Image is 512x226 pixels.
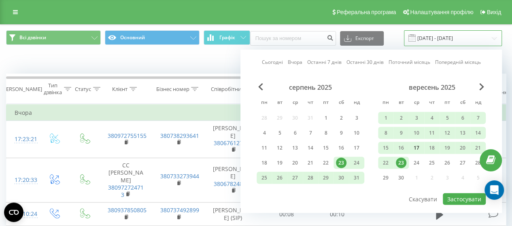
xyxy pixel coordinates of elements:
div: 4 [427,113,437,123]
abbr: неділя [351,97,363,109]
div: пт 15 серп 2025 р. [318,142,334,154]
div: 29 [321,173,331,183]
span: Всі дзвінки [19,34,46,41]
abbr: субота [457,97,469,109]
div: чт 25 вер 2025 р. [424,157,440,169]
abbr: понеділок [380,97,392,109]
td: 00:08 [261,203,312,226]
a: Останні 30 днів [346,58,384,66]
div: чт 28 серп 2025 р. [303,172,318,184]
div: 12 [442,128,453,138]
div: нд 17 серп 2025 р. [349,142,364,154]
div: пт 19 вер 2025 р. [440,142,455,154]
div: нд 31 серп 2025 р. [349,172,364,184]
div: 7 [305,128,316,138]
div: сб 20 вер 2025 р. [455,142,470,154]
div: Клієнт [112,86,127,93]
div: 10 [411,128,422,138]
div: сб 30 серп 2025 р. [334,172,349,184]
div: ср 24 вер 2025 р. [409,157,424,169]
a: 380737492899 [160,206,199,214]
div: 4 [259,128,270,138]
div: 17:23:21 [15,131,31,147]
abbr: неділя [472,97,484,109]
abbr: п’ятниця [441,97,453,109]
div: 30 [396,173,406,183]
div: Open Intercom Messenger [484,180,504,200]
span: Налаштування профілю [410,9,473,15]
div: 20 [457,143,468,153]
div: вт 16 вер 2025 р. [393,142,409,154]
div: 15 [321,143,331,153]
div: 24 [411,158,422,168]
div: 18 [427,143,437,153]
div: 1 [321,113,331,123]
div: 3 [411,113,422,123]
div: вт 26 серп 2025 р. [272,172,287,184]
span: Вихід [487,9,501,15]
div: 17:20:33 [15,172,31,188]
div: пт 1 серп 2025 р. [318,112,334,124]
div: 11 [259,143,270,153]
div: 1 [380,113,391,123]
abbr: середа [289,97,301,109]
div: 26 [274,173,285,183]
abbr: середа [410,97,423,109]
a: 380676127901 [214,139,253,147]
div: 17:10:24 [15,206,31,222]
div: Бізнес номер [156,86,189,93]
div: сб 13 вер 2025 р. [455,127,470,139]
div: 19 [274,158,285,168]
div: Тип дзвінка [44,82,62,96]
div: 2 [336,113,346,123]
div: 18 [259,158,270,168]
div: нд 24 серп 2025 р. [349,157,364,169]
div: 6 [457,113,468,123]
a: Вчора [288,58,302,66]
div: нд 28 вер 2025 р. [470,157,486,169]
button: Open CMP widget [4,203,23,222]
div: пт 29 серп 2025 р. [318,172,334,184]
span: Next Month [479,83,484,91]
button: Основний [105,30,200,45]
abbr: субота [335,97,347,109]
div: пт 5 вер 2025 р. [440,112,455,124]
td: [PERSON_NAME] (SIP) [205,203,261,226]
a: 380733273944 [160,172,199,180]
div: вт 12 серп 2025 р. [272,142,287,154]
div: 26 [442,158,453,168]
div: Статус [75,86,91,93]
div: 5 [442,113,453,123]
button: Скасувати [404,193,442,205]
div: пн 4 серп 2025 р. [257,127,272,139]
div: сб 27 вер 2025 р. [455,157,470,169]
div: ср 20 серп 2025 р. [287,157,303,169]
a: 380678248797 [214,180,253,188]
a: 380738293641 [160,132,199,139]
div: 30 [336,173,346,183]
div: 5 [274,128,285,138]
div: 25 [259,173,270,183]
div: ср 6 серп 2025 р. [287,127,303,139]
div: нд 7 вер 2025 р. [470,112,486,124]
abbr: четвер [304,97,317,109]
div: вт 30 вер 2025 р. [393,172,409,184]
div: чт 11 вер 2025 р. [424,127,440,139]
input: Пошук за номером [250,31,336,46]
div: пт 26 вер 2025 р. [440,157,455,169]
abbr: п’ятниця [320,97,332,109]
div: чт 14 серп 2025 р. [303,142,318,154]
div: 23 [396,158,406,168]
div: 15 [380,143,391,153]
div: пн 29 вер 2025 р. [378,172,393,184]
div: 7 [473,113,483,123]
div: 22 [380,158,391,168]
div: вт 23 вер 2025 р. [393,157,409,169]
div: вт 2 вер 2025 р. [393,112,409,124]
a: 380937850805 [108,206,147,214]
div: пн 18 серп 2025 р. [257,157,272,169]
div: 11 [427,128,437,138]
td: СС [PERSON_NAME] [100,158,152,203]
a: 380972755155 [108,132,147,139]
div: ср 27 серп 2025 р. [287,172,303,184]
